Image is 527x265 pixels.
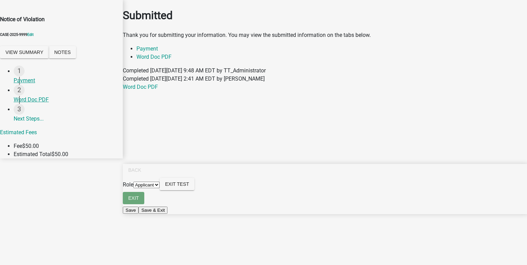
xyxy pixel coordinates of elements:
[123,192,144,204] button: Exit
[14,76,117,85] div: Payment
[123,164,147,176] button: Back
[27,32,34,37] wm-modal-confirm: Edit Application Number
[14,104,25,115] div: 3
[123,31,527,39] div: Thank you for submitting your information. You may view the submitted information on the tabs below.
[14,85,25,96] div: 2
[49,50,76,56] wm-modal-confirm: Notes
[14,151,52,157] span: Estimated Total
[136,45,158,52] a: Payment
[14,104,123,126] a: Next Steps...
[123,7,527,24] h1: Submitted
[160,178,194,190] button: Exit Test
[27,32,34,37] a: Edit
[128,195,139,201] span: Exit
[136,54,172,60] a: Word Doc PDF
[14,66,25,76] div: 1
[14,143,22,149] span: Fee
[123,75,265,82] span: Completed [DATE][DATE] 2:41 AM EDT by [PERSON_NAME]
[22,143,39,149] span: $50.00
[14,96,117,104] div: Word Doc PDF
[52,151,68,157] span: $50.00
[49,46,76,58] button: Notes
[128,167,141,173] span: Back
[123,84,158,90] a: Word Doc PDF
[123,67,266,74] span: Completed [DATE][DATE] 9:48 AM EDT by TT_Administrator
[165,181,189,187] span: Exit Test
